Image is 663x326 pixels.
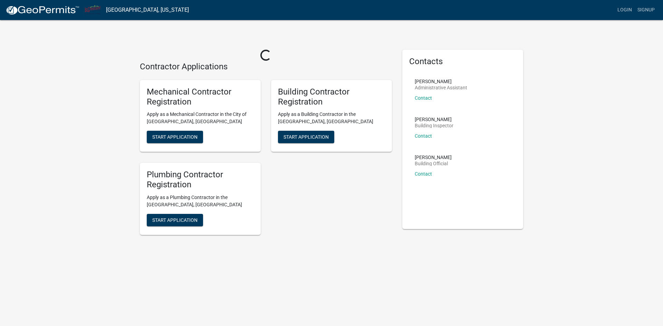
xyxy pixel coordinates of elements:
a: [GEOGRAPHIC_DATA], [US_STATE] [106,4,189,16]
h5: Building Contractor Registration [278,87,385,107]
img: City of La Crescent, Minnesota [85,5,100,14]
p: [PERSON_NAME] [415,155,452,160]
p: Building Official [415,161,452,166]
button: Start Application [147,214,203,226]
a: Login [615,3,635,17]
span: Start Application [284,134,329,140]
p: Building Inspector [415,123,453,128]
a: Contact [415,95,432,101]
h4: Contractor Applications [140,62,392,72]
p: [PERSON_NAME] [415,79,467,84]
a: Contact [415,171,432,177]
a: Signup [635,3,657,17]
p: Apply as a Mechanical Contractor in the City of [GEOGRAPHIC_DATA], [GEOGRAPHIC_DATA] [147,111,254,125]
a: Contact [415,133,432,139]
wm-workflow-list-section: Contractor Applications [140,62,392,240]
p: Apply as a Plumbing Contractor in the [GEOGRAPHIC_DATA], [GEOGRAPHIC_DATA] [147,194,254,208]
span: Start Application [152,134,198,140]
p: Administrative Assistant [415,85,467,90]
p: [PERSON_NAME] [415,117,453,122]
button: Start Application [278,131,334,143]
h5: Mechanical Contractor Registration [147,87,254,107]
h5: Plumbing Contractor Registration [147,170,254,190]
span: Start Application [152,217,198,223]
button: Start Application [147,131,203,143]
p: Apply as a Building Contractor in the [GEOGRAPHIC_DATA], [GEOGRAPHIC_DATA] [278,111,385,125]
h5: Contacts [409,57,516,67]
